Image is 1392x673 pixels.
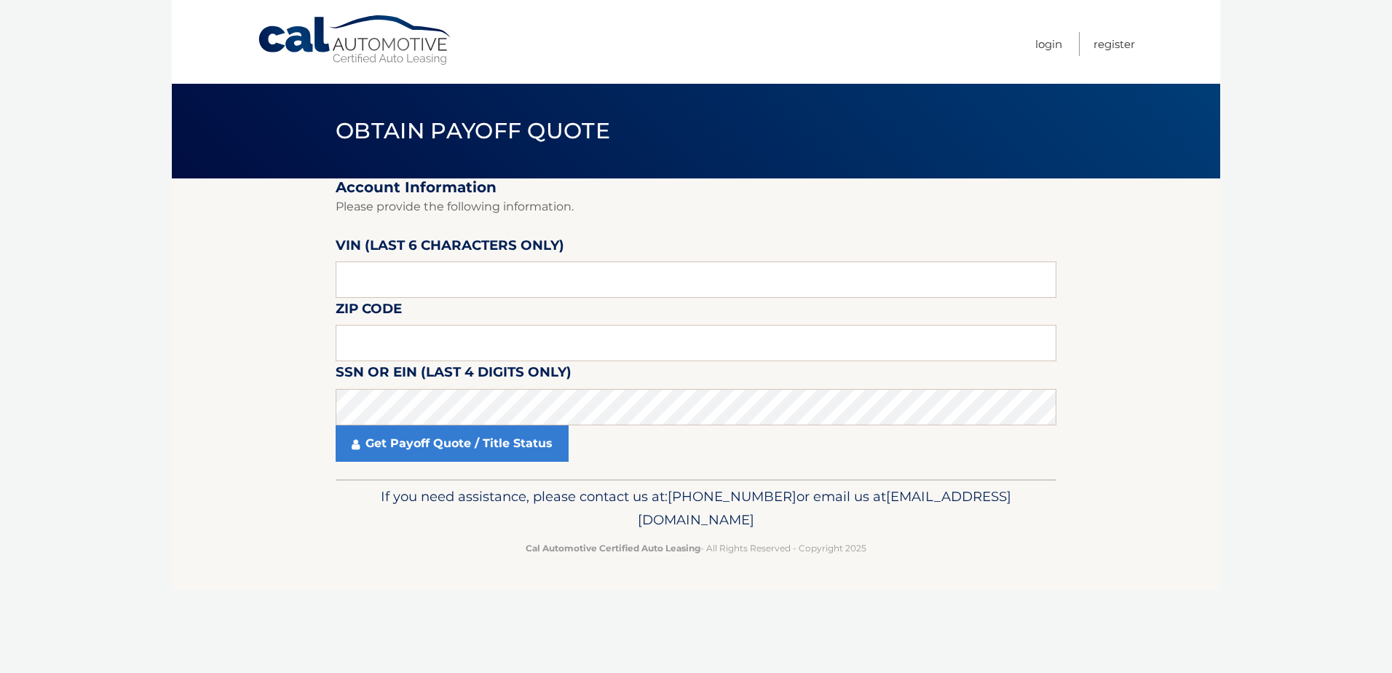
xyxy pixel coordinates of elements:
a: Login [1035,32,1062,56]
span: Obtain Payoff Quote [336,117,610,144]
a: Get Payoff Quote / Title Status [336,425,569,462]
p: Please provide the following information. [336,197,1056,217]
p: If you need assistance, please contact us at: or email us at [345,485,1047,532]
label: SSN or EIN (last 4 digits only) [336,361,572,388]
h2: Account Information [336,178,1056,197]
label: Zip Code [336,298,402,325]
span: [PHONE_NUMBER] [668,488,796,505]
p: - All Rights Reserved - Copyright 2025 [345,540,1047,556]
label: VIN (last 6 characters only) [336,235,564,261]
strong: Cal Automotive Certified Auto Leasing [526,543,700,554]
a: Register [1094,32,1135,56]
a: Cal Automotive [257,15,454,66]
